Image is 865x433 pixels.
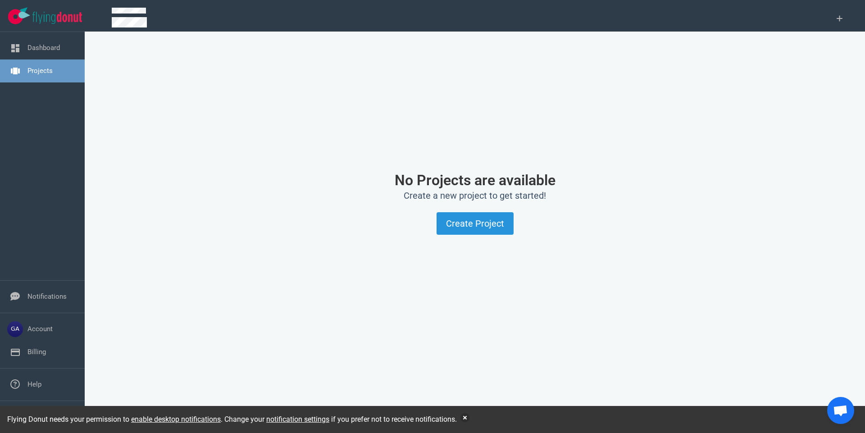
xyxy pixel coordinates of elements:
[7,415,221,424] span: Flying Donut needs your permission to
[106,370,107,370] img: capterra_tracker.gif
[266,415,329,424] a: notification settings
[172,190,778,201] h2: Create a new project to get started!
[27,380,41,388] a: Help
[32,12,82,24] img: Flying Donut text logo
[131,415,221,424] a: enable desktop notifications
[27,325,53,333] a: Account
[437,212,514,235] button: Create Project
[221,415,457,424] span: . Change your if you prefer not to receive notifications.
[27,348,46,356] a: Billing
[27,44,60,52] a: Dashboard
[827,397,854,424] div: Bate-papo aberto
[172,172,778,188] h1: No Projects are available
[27,292,67,301] a: Notifications
[27,67,53,75] a: Projects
